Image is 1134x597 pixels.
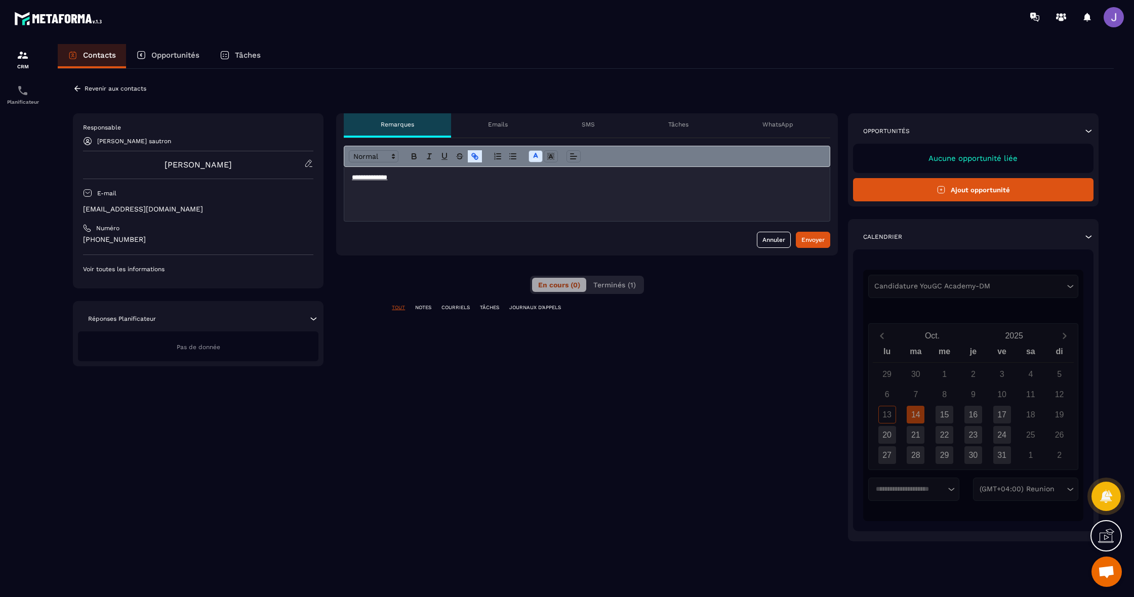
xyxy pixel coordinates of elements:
[14,9,105,28] img: logo
[83,51,116,60] p: Contacts
[488,120,508,129] p: Emails
[97,189,116,197] p: E-mail
[1091,557,1122,587] div: Ouvrir le chat
[83,123,313,132] p: Responsable
[801,235,825,245] div: Envoyer
[415,304,431,311] p: NOTES
[863,154,1083,163] p: Aucune opportunité liée
[3,99,43,105] p: Planificateur
[17,49,29,61] img: formation
[3,41,43,77] a: formationformationCRM
[210,44,271,68] a: Tâches
[538,281,580,289] span: En cours (0)
[177,344,220,351] span: Pas de donnée
[381,120,414,129] p: Remarques
[3,77,43,112] a: schedulerschedulerPlanificateur
[83,265,313,273] p: Voir toutes les informations
[58,44,126,68] a: Contacts
[126,44,210,68] a: Opportunités
[762,120,793,129] p: WhatsApp
[151,51,199,60] p: Opportunités
[532,278,586,292] button: En cours (0)
[582,120,595,129] p: SMS
[509,304,561,311] p: JOURNAUX D'APPELS
[96,224,119,232] p: Numéro
[83,204,313,214] p: [EMAIL_ADDRESS][DOMAIN_NAME]
[593,281,636,289] span: Terminés (1)
[97,138,171,145] p: [PERSON_NAME] sautron
[441,304,470,311] p: COURRIELS
[165,160,232,169] a: [PERSON_NAME]
[668,120,688,129] p: Tâches
[83,235,313,244] p: [PHONE_NUMBER]
[863,233,902,241] p: Calendrier
[235,51,261,60] p: Tâches
[17,84,29,97] img: scheduler
[853,178,1093,201] button: Ajout opportunité
[3,64,43,69] p: CRM
[863,127,910,135] p: Opportunités
[757,232,791,248] button: Annuler
[796,232,830,248] button: Envoyer
[587,278,642,292] button: Terminés (1)
[88,315,156,323] p: Réponses Planificateur
[392,304,405,311] p: TOUT
[480,304,499,311] p: TÂCHES
[85,85,146,92] p: Revenir aux contacts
